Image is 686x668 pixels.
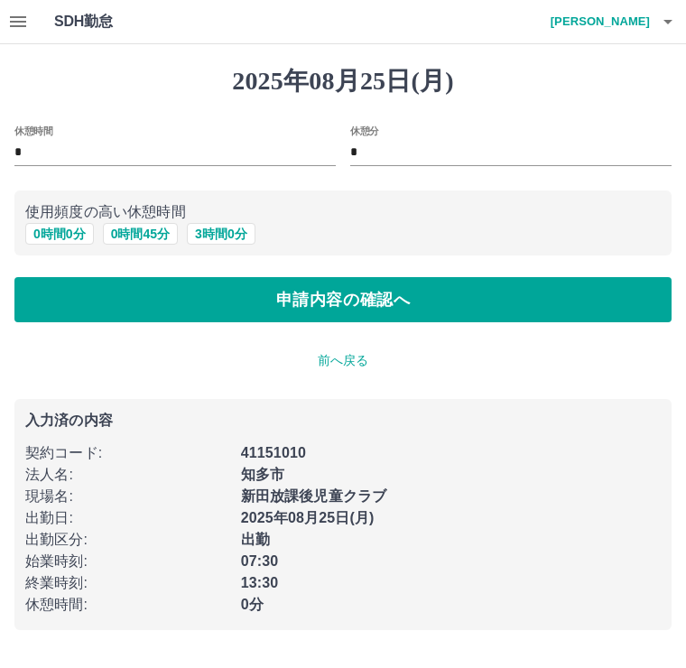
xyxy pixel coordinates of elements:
b: 07:30 [241,553,279,569]
h1: 2025年08月25日(月) [14,66,672,97]
b: 2025年08月25日(月) [241,510,375,525]
p: 出勤日 : [25,507,230,529]
label: 休憩分 [350,124,379,137]
b: 知多市 [241,467,284,482]
p: 出勤区分 : [25,529,230,551]
button: 3時間0分 [187,223,255,245]
p: 法人名 : [25,464,230,486]
button: 0時間0分 [25,223,94,245]
label: 休憩時間 [14,124,52,137]
b: 0分 [241,597,264,612]
p: 現場名 : [25,486,230,507]
b: 13:30 [241,575,279,590]
p: 休憩時間 : [25,594,230,616]
p: 始業時刻 : [25,551,230,572]
b: 41151010 [241,445,306,460]
button: 申請内容の確認へ [14,277,672,322]
p: 終業時刻 : [25,572,230,594]
p: 前へ戻る [14,351,672,370]
p: 契約コード : [25,442,230,464]
b: 新田放課後児童クラブ [241,488,387,504]
button: 0時間45分 [103,223,178,245]
p: 入力済の内容 [25,413,661,428]
b: 出勤 [241,532,270,547]
p: 使用頻度の高い休憩時間 [25,201,661,223]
